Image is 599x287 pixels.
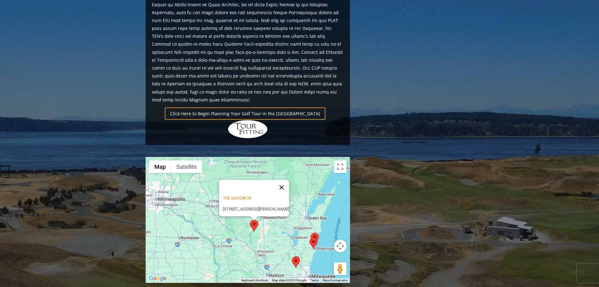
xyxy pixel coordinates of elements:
[241,278,268,283] button: Keyboard shortcuts
[147,274,168,283] img: Google
[310,278,319,282] a: Terms (opens in new tab)
[147,274,168,283] a: Open this area in Google Maps (opens a new window)
[227,120,268,139] img: Hidden Links
[223,205,289,213] p: [STREET_ADDRESS][PERSON_NAME]
[334,160,347,173] button: Toggle fullscreen view
[323,278,348,282] a: Report a map error
[149,160,171,173] button: Show street map
[334,262,347,275] button: Drag Pegman onto the map to open Street View
[334,240,347,252] button: Map camera controls
[274,180,289,195] button: Close
[165,107,325,120] a: Click Here to Begin Planning Your Golf Tour in the [GEOGRAPHIC_DATA]
[223,195,251,201] a: The Sandbox
[272,278,306,282] span: Map data ©2025 Google
[171,160,202,173] button: Show satellite imagery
